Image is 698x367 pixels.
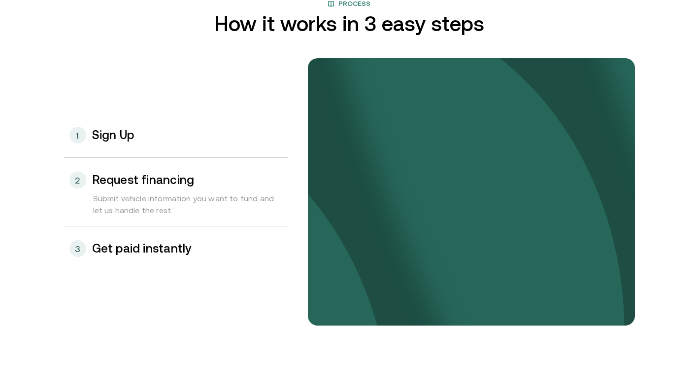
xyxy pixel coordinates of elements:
[92,242,192,255] h3: Get paid instantly
[69,172,86,188] div: 2
[92,129,134,142] h3: Sign Up
[308,58,635,326] img: bg
[328,0,334,7] img: book
[69,127,86,144] div: 1
[92,174,195,186] h3: Request financing
[64,192,288,226] div: Submit vehicle information you want to fund and let us handle the rest.
[214,13,484,35] h2: How it works in 3 easy steps
[69,240,86,257] div: 3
